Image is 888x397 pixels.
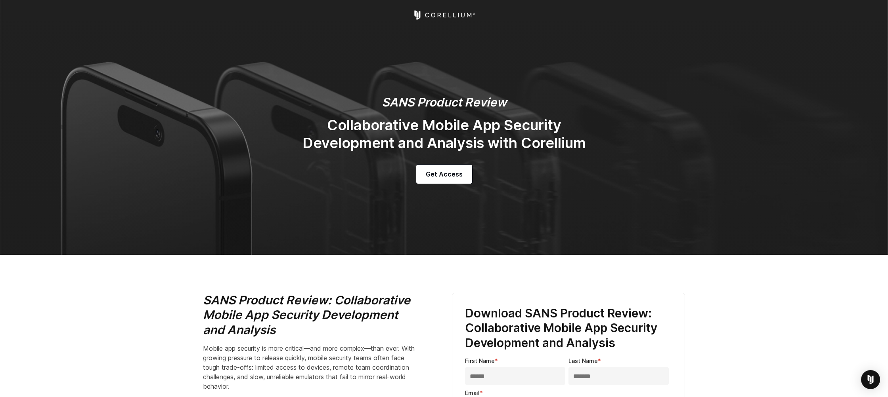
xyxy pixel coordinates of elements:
h3: Download SANS Product Review: Collaborative Mobile App Security Development and Analysis [465,306,672,351]
div: Open Intercom Messenger [861,370,880,389]
i: SANS Product Review: Collaborative Mobile App Security Development and Analysis [203,293,410,337]
span: Get Access [426,169,463,179]
a: Corellium Home [413,10,476,20]
a: Get Access [416,165,472,184]
span: Email [465,389,480,396]
span: Last Name [568,357,598,364]
h2: Collaborative Mobile App Security Development and Analysis with Corellium [285,116,603,152]
em: SANS Product Review [382,95,507,109]
span: First Name [465,357,495,364]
